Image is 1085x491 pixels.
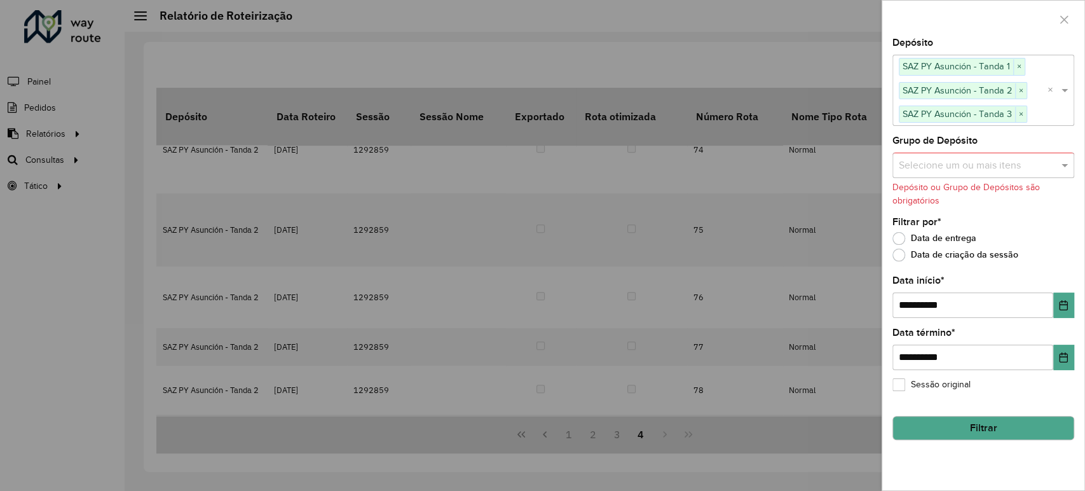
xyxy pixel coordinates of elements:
[892,273,945,288] label: Data início
[1053,293,1074,318] button: Choose Date
[1047,83,1058,98] span: Clear all
[892,416,1074,440] button: Filtrar
[899,59,1013,74] span: SAZ PY Asunción - Tanda 1
[892,232,976,245] label: Data de entrega
[892,249,1018,261] label: Data de criação da sessão
[1015,83,1027,99] span: ×
[892,133,978,148] label: Grupo de Depósito
[899,106,1015,121] span: SAZ PY Asunción - Tanda 3
[1013,59,1025,74] span: ×
[892,35,933,50] label: Depósito
[892,325,955,340] label: Data término
[892,378,971,391] label: Sessão original
[1053,345,1074,370] button: Choose Date
[1015,107,1027,122] span: ×
[892,183,1040,205] formly-validation-message: Depósito ou Grupo de Depósitos são obrigatórios
[899,83,1015,98] span: SAZ PY Asunción - Tanda 2
[892,214,941,230] label: Filtrar por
